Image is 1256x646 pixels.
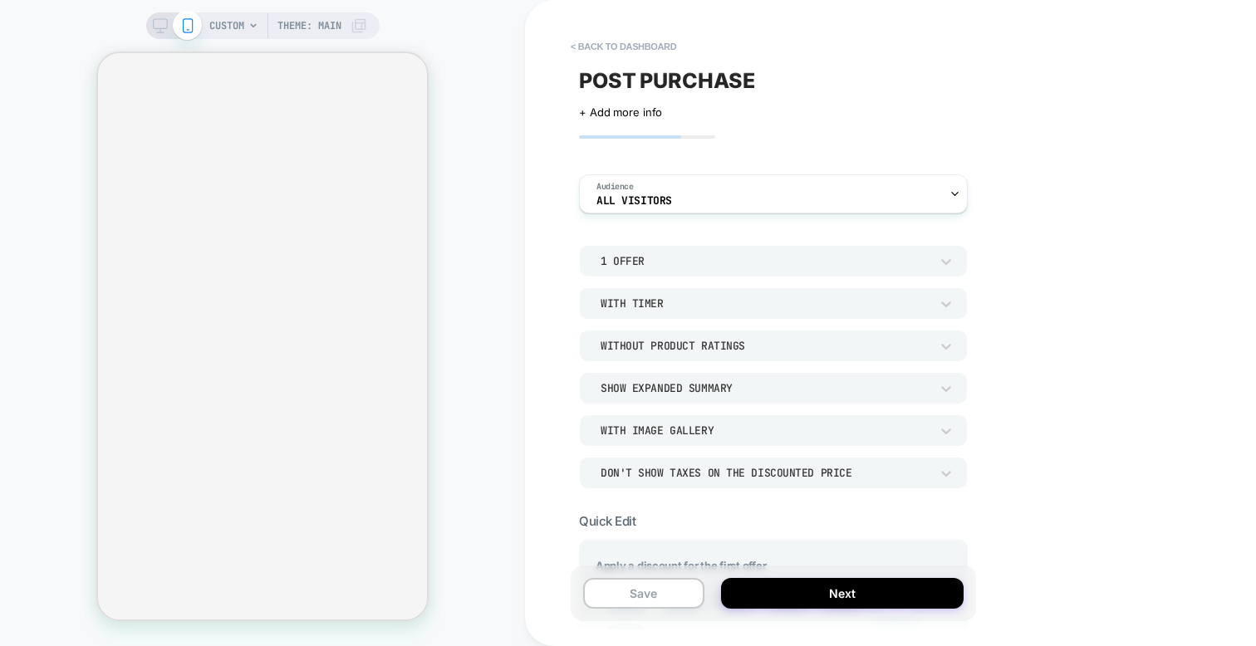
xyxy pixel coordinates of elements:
button: < back to dashboard [562,33,684,60]
div: Don't show taxes on the discounted price [601,466,930,480]
button: Next [721,578,964,609]
span: Theme: MAIN [277,12,341,39]
span: CUSTOM [209,12,244,39]
span: All Visitors [596,195,672,207]
div: 1 Offer [601,254,930,268]
span: Audience [596,181,634,193]
span: Quick Edit [579,513,635,529]
span: Apply a discount for the first offer [596,559,951,572]
div: Show Expanded Summary [601,381,930,395]
div: With Image Gallery [601,423,930,438]
span: + Add more info [579,105,662,119]
button: Save [583,578,704,609]
div: Without Product Ratings [601,339,930,353]
span: POST PURCHASE [579,68,755,93]
div: With Timer [601,296,930,311]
